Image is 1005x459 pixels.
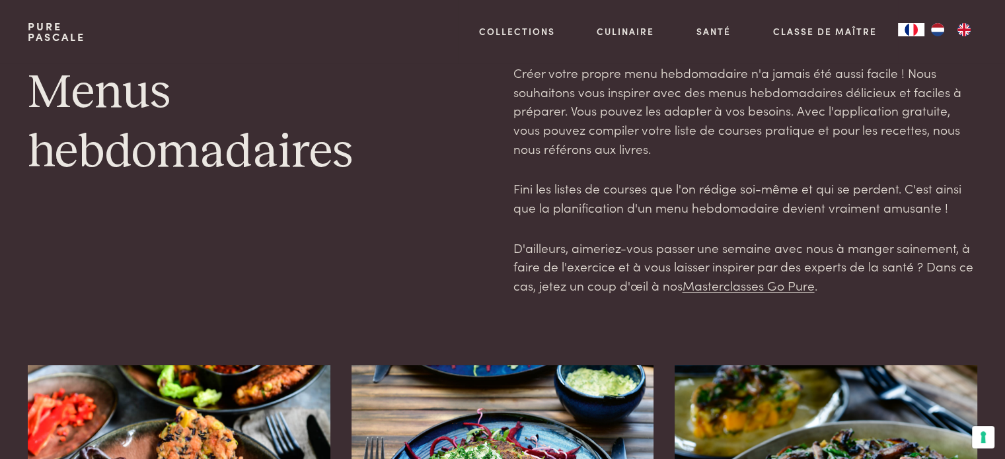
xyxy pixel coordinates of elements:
a: EN [951,23,977,36]
a: Collections [479,24,555,38]
div: Language [898,23,924,36]
a: Classe de maître [773,24,877,38]
aside: Language selected: Français [898,23,977,36]
a: FR [898,23,924,36]
h1: Menus hebdomadaires [28,63,492,183]
p: Créer votre propre menu hebdomadaire n'a jamais été aussi facile ! Nous souhaitons vous inspirer ... [513,63,977,158]
a: PurePascale [28,21,85,42]
button: Vos préférences en matière de consentement pour les technologies de suivi [972,426,994,448]
a: Santé [696,24,731,38]
a: NL [924,23,951,36]
p: Fini les listes de courses que l'on rédige soi-même et qui se perdent. C'est ainsi que la planifi... [513,179,977,217]
ul: Language list [924,23,977,36]
a: Masterclasses Go Pure [682,276,814,294]
p: D'ailleurs, aimeriez-vous passer une semaine avec nous à manger sainement, à faire de l'exercice ... [513,238,977,295]
a: Culinaire [597,24,654,38]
